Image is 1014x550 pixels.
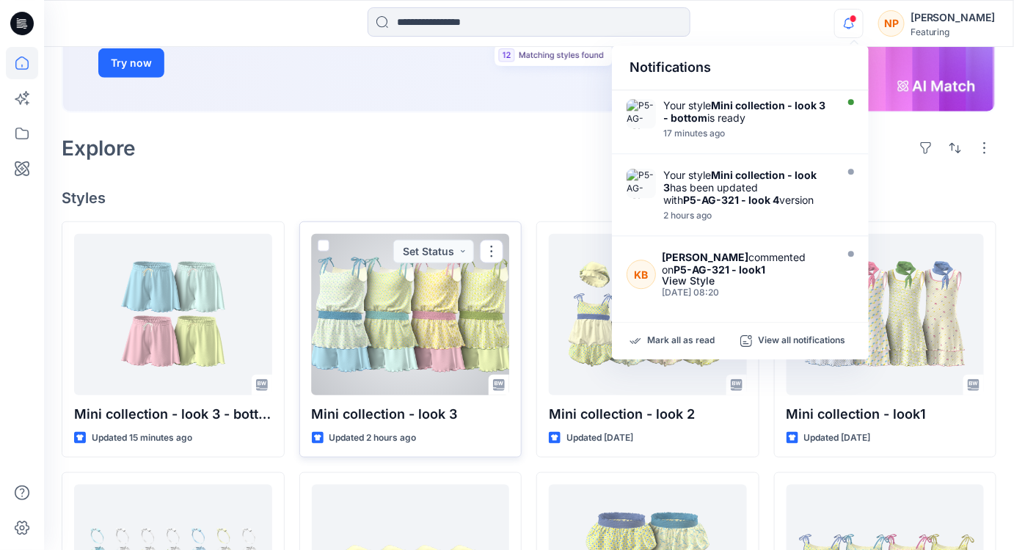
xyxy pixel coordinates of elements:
p: Updated [DATE] [566,430,633,446]
p: Mark all as read [647,334,715,348]
strong: P5-AG-321 - look 4 [683,194,779,206]
h4: Styles [62,189,996,207]
strong: [PERSON_NAME] [662,251,748,263]
p: Updated 15 minutes ago [92,430,192,446]
a: Mini collection - look 3 [312,234,510,395]
div: [PERSON_NAME] [911,9,996,26]
img: P5-AG-321 - look 4 [627,169,656,198]
div: Featuring [911,26,996,37]
a: Mini collection - look 3 - bottom [74,234,272,395]
h2: Explore [62,136,136,160]
strong: Mini collection - look 3 [663,169,817,194]
p: Updated 2 hours ago [329,430,417,446]
div: KB [627,260,656,289]
div: Your style has been updated with version [663,169,832,206]
a: Mini collection - look 2 [549,234,747,395]
a: Mini collection - look1 [787,234,985,395]
p: Mini collection - look 3 [312,404,510,425]
p: Mini collection - look1 [787,404,985,425]
strong: Mini collection - look 3 - bottom [663,99,825,124]
strong: P5-AG-321 - look1 [674,263,765,276]
p: Mini collection - look 3 - bottom [74,404,272,425]
div: Notifications [612,45,869,90]
p: Mini collection - look 2 [549,404,747,425]
button: Try now [98,48,164,78]
p: View all notifications [758,334,845,348]
div: View Style [662,276,832,286]
div: Your style is ready [663,99,832,124]
div: Sunday, October 05, 2025 14:26 [663,128,832,139]
p: Updated [DATE] [804,430,871,446]
img: P5-AG-321 - look 4 [627,99,656,128]
div: commented on [662,251,832,276]
div: Sunday, October 05, 2025 12:42 [663,210,832,221]
div: Wednesday, October 01, 2025 08:20 [662,287,832,298]
div: NP [878,10,905,37]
